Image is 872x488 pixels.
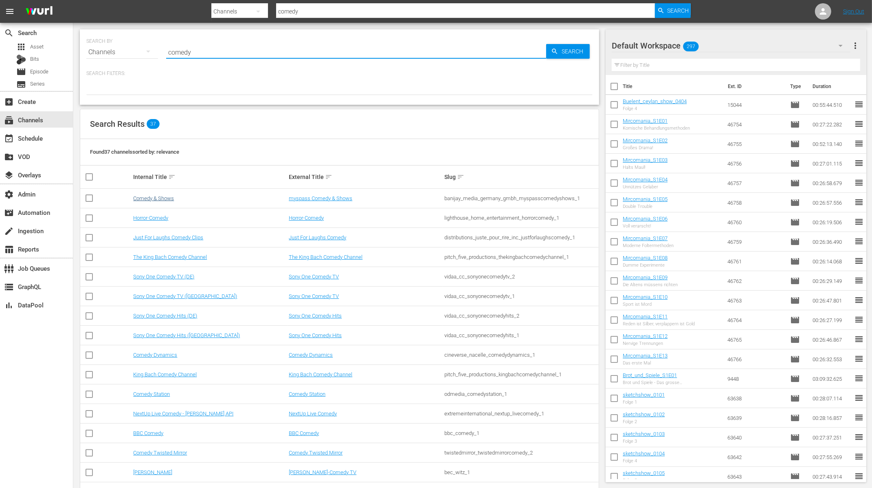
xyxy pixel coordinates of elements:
[809,408,854,428] td: 00:28:16.857
[724,349,787,369] td: 46766
[790,335,800,344] span: Episode
[444,195,597,201] div: banijay_media_germany_gmbh_myspasscomedyshows_1
[724,389,787,408] td: 63638
[623,106,687,111] div: Folge 4
[623,98,687,104] a: Buelent_ceylan_show_0404
[724,428,787,447] td: 63640
[623,177,668,183] a: Mircomania_S1E04
[724,95,787,115] td: 15044
[4,170,14,180] span: Overlays
[289,450,343,456] a: Comedy Twisted Mirror
[809,193,854,212] td: 00:26:57.556
[444,274,597,280] div: vidaa_cc_sonyonecomedytv_2
[790,276,800,286] span: Episode
[623,204,668,209] div: Double Trouble
[809,115,854,134] td: 00:27:22.282
[790,452,800,462] span: Episode
[147,119,160,129] span: 37
[854,413,864,422] span: reorder
[4,97,14,107] span: Create
[623,333,668,339] a: Mircomania_S1E12
[4,28,14,38] span: Search
[724,173,787,193] td: 46757
[785,75,808,98] th: Type
[133,411,233,417] a: NextUp Live Comedy - [PERSON_NAME] API
[850,41,860,51] span: more_vert
[30,80,45,88] span: Series
[724,369,787,389] td: 9448
[854,119,864,129] span: reorder
[133,195,174,201] a: Comedy & Shows
[623,196,668,202] a: Mircomania_S1E05
[623,419,665,424] div: Folge 2
[623,157,668,163] a: Mircomania_S1E03
[623,314,668,320] a: Mircomania_S1E11
[546,44,590,59] button: Search
[133,430,163,436] a: BBC Comedy
[623,400,665,405] div: Folge 1
[623,360,668,366] div: Das erste Mal
[809,271,854,291] td: 00:26:29.149
[808,75,857,98] th: Duration
[4,282,14,292] span: GraphQL
[790,315,800,325] span: Episode
[4,264,14,274] span: Job Queues
[4,226,14,236] span: Ingestion
[623,137,668,144] a: Mircomania_S1E02
[133,254,207,260] a: The King Bach Comedy Channel
[5,7,15,16] span: menu
[16,55,26,64] div: Bits
[4,152,14,162] span: VOD
[790,139,800,149] span: Episode
[809,291,854,310] td: 00:26:47.801
[623,411,665,417] a: sketchshow_0102
[809,369,854,389] td: 03:09:32.625
[790,217,800,227] span: Episode
[86,70,593,77] p: Search Filters:
[850,36,860,55] button: more_vert
[623,216,668,222] a: Mircomania_S1E06
[444,450,597,456] div: twistedmirror_twistedmirrorcomedy_2
[790,354,800,364] span: Episode
[623,478,665,483] div: Folge 5
[854,178,864,188] span: reorder
[683,38,699,55] span: 297
[724,154,787,173] td: 46756
[30,43,44,51] span: Asset
[289,411,337,417] a: NextUp Live Comedy
[444,293,597,299] div: vidaa_cc_sonyonecomedytv_1
[289,469,356,475] a: [PERSON_NAME]-Comedy TV
[168,173,176,181] span: sort
[623,184,668,190] div: Unnützes Gelaber
[558,44,590,59] span: Search
[723,75,785,98] th: Ext. ID
[809,173,854,193] td: 00:26:58.679
[623,243,674,248] div: Moderne Foltermethoden
[4,208,14,218] span: Automation
[790,198,800,208] span: Episode
[790,159,800,168] span: Episode
[809,389,854,408] td: 00:28:07.114
[289,215,324,221] a: Horror-Comedy
[790,119,800,129] span: Episode
[90,149,179,155] span: Found 37 channels sorted by: relevance
[724,330,787,349] td: 46765
[457,173,464,181] span: sort
[854,217,864,227] span: reorder
[790,374,800,384] span: Episode
[724,447,787,467] td: 63642
[623,321,695,327] div: Reden ist Silber, verplappern ist Gold
[809,212,854,232] td: 00:26:19.506
[623,263,668,268] div: Dumme Experimente
[133,274,194,280] a: Sony One Comedy TV (DE)
[623,223,668,229] div: Voll verarscht!
[623,165,668,170] div: Halts Maul!
[854,99,864,109] span: reorder
[444,234,597,241] div: distributions_juste_pour_rire_inc_justforlaughscomedy_1
[289,391,325,397] a: Comedy Station
[90,119,145,129] span: Search Results
[289,371,352,378] a: King Bach Comedy Channel
[809,428,854,447] td: 00:27:37.251
[623,458,665,464] div: Folge 4
[790,413,800,423] span: Episode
